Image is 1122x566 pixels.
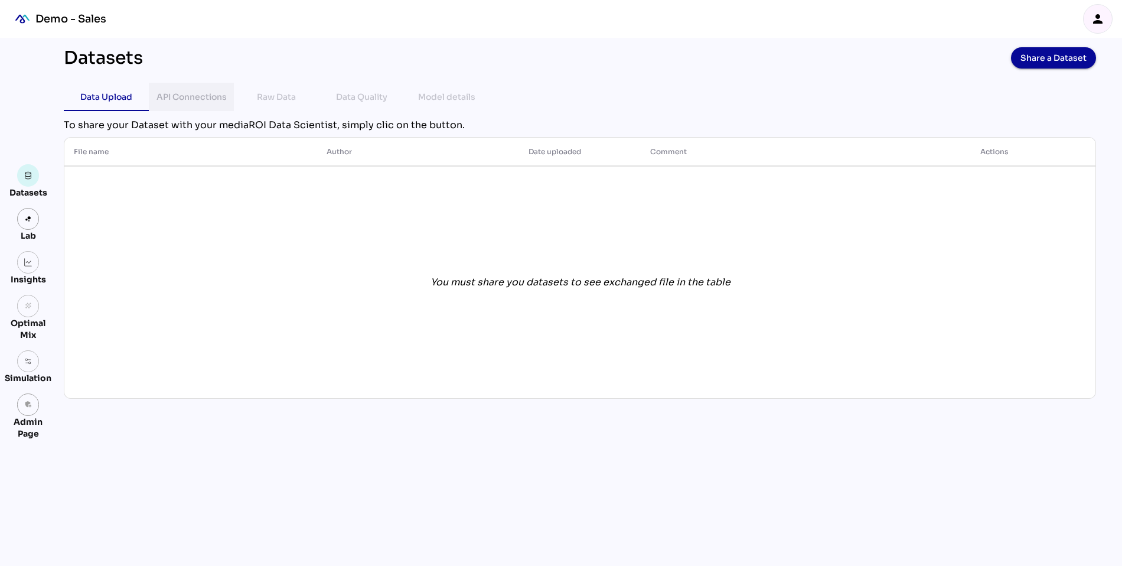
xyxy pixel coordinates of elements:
[64,118,1096,132] div: To share your Dataset with your mediaROI Data Scientist, simply clic on the button.
[24,258,32,266] img: graph.svg
[80,90,132,104] div: Data Upload
[24,171,32,180] img: data.svg
[1020,50,1087,66] span: Share a Dataset
[5,372,51,384] div: Simulation
[1091,12,1105,26] i: person
[641,138,893,166] th: Comment
[24,302,32,310] i: grain
[430,275,730,289] div: You must share you datasets to see exchanged file in the table
[1011,47,1096,69] button: Share a Dataset
[35,12,106,26] div: Demo - Sales
[11,274,46,285] div: Insights
[5,416,51,440] div: Admin Page
[893,138,1095,166] th: Actions
[519,138,640,166] th: Date uploaded
[156,90,227,104] div: API Connections
[317,138,519,166] th: Author
[64,47,143,69] div: Datasets
[24,357,32,366] img: settings.svg
[24,215,32,223] img: lab.svg
[336,90,387,104] div: Data Quality
[9,6,35,32] div: mediaROI
[64,138,317,166] th: File name
[9,187,47,199] div: Datasets
[418,90,475,104] div: Model details
[5,317,51,341] div: Optimal Mix
[24,401,32,409] i: admin_panel_settings
[257,90,296,104] div: Raw Data
[15,230,41,242] div: Lab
